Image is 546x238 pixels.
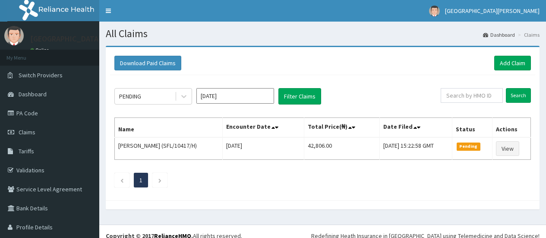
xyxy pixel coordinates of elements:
[158,176,162,184] a: Next page
[19,90,47,98] span: Dashboard
[516,31,540,38] li: Claims
[19,147,34,155] span: Tariffs
[452,118,492,138] th: Status
[492,118,530,138] th: Actions
[441,88,503,103] input: Search by HMO ID
[223,118,304,138] th: Encounter Date
[4,26,24,45] img: User Image
[19,71,63,79] span: Switch Providers
[196,88,274,104] input: Select Month and Year
[120,176,124,184] a: Previous page
[115,118,223,138] th: Name
[114,56,181,70] button: Download Paid Claims
[139,176,142,184] a: Page 1 is your current page
[30,35,158,43] p: [GEOGRAPHIC_DATA][PERSON_NAME]
[106,28,540,39] h1: All Claims
[119,92,141,101] div: PENDING
[30,47,51,53] a: Online
[304,137,379,160] td: 42,806.00
[379,118,452,138] th: Date Filed
[483,31,515,38] a: Dashboard
[445,7,540,15] span: [GEOGRAPHIC_DATA][PERSON_NAME]
[278,88,321,105] button: Filter Claims
[379,137,452,160] td: [DATE] 15:22:58 GMT
[506,88,531,103] input: Search
[429,6,440,16] img: User Image
[223,137,304,160] td: [DATE]
[457,143,480,150] span: Pending
[304,118,379,138] th: Total Price(₦)
[19,128,35,136] span: Claims
[496,141,519,156] a: View
[494,56,531,70] a: Add Claim
[115,137,223,160] td: [PERSON_NAME] (SFL/10417/H)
